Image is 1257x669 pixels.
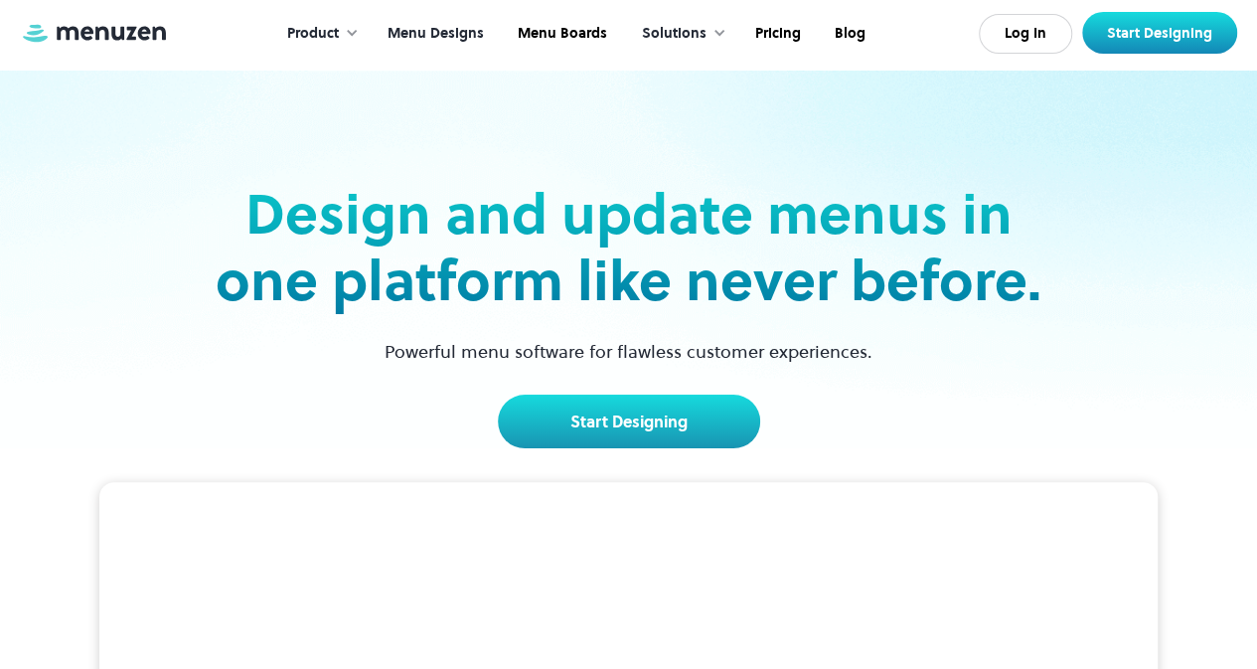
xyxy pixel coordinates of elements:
a: Log In [979,14,1072,54]
a: Start Designing [1082,12,1237,54]
a: Menu Boards [499,3,622,65]
div: Solutions [622,3,736,65]
div: Solutions [642,23,707,45]
p: Powerful menu software for flawless customer experiences. [360,338,897,365]
a: Pricing [736,3,816,65]
a: Menu Designs [369,3,499,65]
a: Start Designing [498,395,760,448]
div: Product [287,23,339,45]
div: Product [267,3,369,65]
a: Blog [816,3,880,65]
h2: Design and update menus in one platform like never before. [210,181,1048,314]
